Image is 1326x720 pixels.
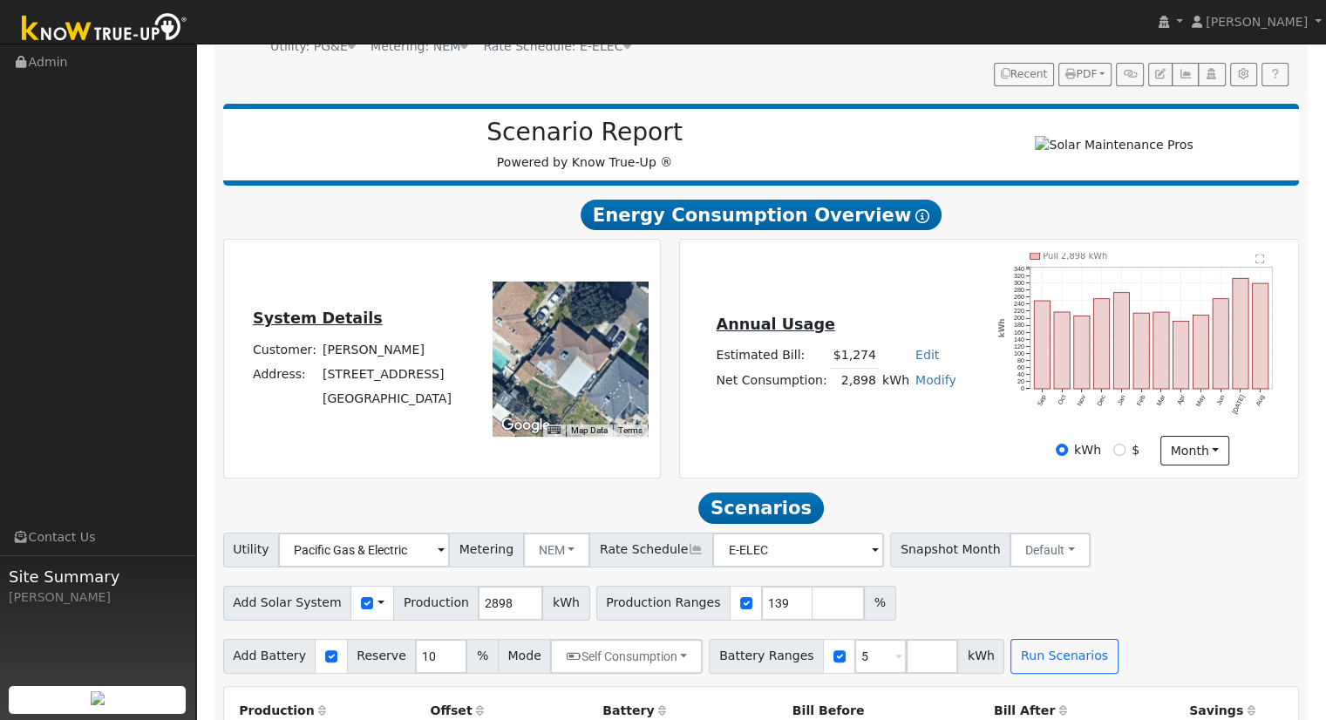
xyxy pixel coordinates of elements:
button: month [1160,436,1229,465]
button: Settings [1230,63,1257,87]
label: $ [1132,441,1139,459]
text: May [1195,393,1207,408]
rect: onclick="" [1094,298,1110,389]
rect: onclick="" [1234,278,1249,389]
span: kWh [542,586,589,621]
text: Pull 2,898 kWh [1044,251,1108,261]
rect: onclick="" [1074,316,1090,389]
img: Google [497,414,554,437]
text: Oct [1057,394,1068,406]
span: % [864,586,895,621]
button: PDF [1058,63,1112,87]
button: Run Scenarios [1010,639,1118,674]
img: retrieve [91,691,105,705]
button: Generate Report Link [1116,63,1143,87]
div: Utility: PG&E [270,37,356,56]
td: [GEOGRAPHIC_DATA] [319,386,454,411]
text: 300 [1014,278,1024,286]
span: [PERSON_NAME] [1206,15,1308,29]
text: 320 [1014,271,1024,279]
button: Login As [1198,63,1225,87]
td: Customer: [249,337,319,362]
img: Solar Maintenance Pros [1035,136,1193,154]
span: Savings [1189,703,1243,717]
span: kWh [957,639,1004,674]
text: 120 [1014,343,1024,350]
text: 240 [1014,300,1024,308]
span: Production Ranges [596,586,731,621]
span: Alias: None [483,39,630,53]
input: Select a Rate Schedule [712,533,884,567]
label: kWh [1074,441,1101,459]
a: Modify [915,373,956,387]
h2: Scenario Report [241,118,928,147]
span: Site Summary [9,565,187,588]
rect: onclick="" [1154,312,1170,389]
text: 280 [1014,286,1024,294]
text: 20 [1017,377,1024,385]
button: Recent [994,63,1055,87]
td: [PERSON_NAME] [319,337,454,362]
span: Rate Schedule [589,533,713,567]
span: Utility [223,533,280,567]
input: Select a Utility [278,533,450,567]
a: Edit [915,348,939,362]
span: Snapshot Month [890,533,1010,567]
button: Keyboard shortcuts [547,425,560,437]
span: Metering [449,533,524,567]
text: 200 [1014,314,1024,322]
text:  [1256,254,1266,264]
div: [PERSON_NAME] [9,588,187,607]
rect: onclick="" [1134,313,1150,389]
button: Self Consumption [550,639,703,674]
span: Reserve [347,639,417,674]
text: Mar [1156,393,1168,407]
text: Apr [1176,393,1187,406]
span: Add Battery [223,639,316,674]
td: Net Consumption: [713,368,830,393]
td: kWh [879,368,912,393]
text: 160 [1014,328,1024,336]
text: 0 [1021,384,1024,392]
i: Show Help [915,209,929,223]
rect: onclick="" [1034,301,1050,389]
text: 180 [1014,321,1024,329]
div: Metering: NEM [371,37,468,56]
button: NEM [523,533,591,567]
rect: onclick="" [1193,315,1209,389]
text: 220 [1014,307,1024,315]
span: % [466,639,498,674]
u: System Details [253,309,383,327]
rect: onclick="" [1254,283,1269,389]
a: Open this area in Google Maps (opens a new window) [497,414,554,437]
span: PDF [1065,68,1097,80]
text: 100 [1014,350,1024,357]
input: kWh [1056,444,1068,456]
td: Estimated Bill: [713,343,830,369]
a: Help Link [1261,63,1289,87]
td: $1,274 [830,343,879,369]
a: Terms (opens in new tab) [618,425,643,435]
text: [DATE] [1232,394,1248,416]
text: Dec [1096,393,1108,407]
rect: onclick="" [1214,298,1229,389]
text: Jan [1116,394,1127,407]
text: 80 [1017,357,1024,364]
span: Production [393,586,479,621]
td: 2,898 [830,368,879,393]
text: 260 [1014,293,1024,301]
td: [STREET_ADDRESS] [319,362,454,386]
img: Know True-Up [13,10,196,49]
text: Sep [1036,394,1048,408]
button: Default [1010,533,1091,567]
td: Address: [249,362,319,386]
text: Nov [1076,393,1088,407]
span: Mode [498,639,551,674]
text: Jun [1215,394,1227,407]
text: Feb [1136,394,1147,407]
text: 60 [1017,363,1024,371]
text: 340 [1014,264,1024,272]
button: Map Data [571,425,608,437]
text: Aug [1255,394,1268,408]
u: Annual Usage [716,316,834,333]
